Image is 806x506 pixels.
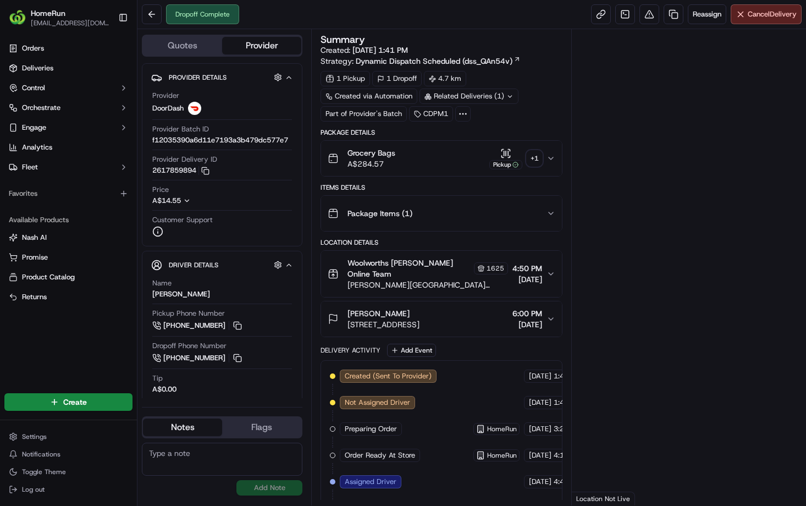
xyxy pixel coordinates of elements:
[356,56,521,67] a: Dynamic Dispatch Scheduled (dss_QAn54v)
[4,99,133,117] button: Orchestrate
[22,292,47,302] span: Returns
[554,450,600,460] span: 4:19 PM AEST
[345,477,396,487] span: Assigned Driver
[188,102,201,115] img: doordash_logo_v2.png
[4,40,133,57] a: Orders
[512,263,542,274] span: 4:50 PM
[152,341,227,351] span: Dropoff Phone Number
[152,135,288,145] span: f12035390a6d11e7193a3b479dc577e7
[487,451,517,460] span: HomeRun
[4,185,133,202] div: Favorites
[345,424,397,434] span: Preparing Order
[152,196,249,206] button: A$14.55
[512,308,542,319] span: 6:00 PM
[152,196,181,205] span: A$14.55
[487,264,504,273] span: 1625
[372,71,422,86] div: 1 Dropoff
[347,147,395,158] span: Grocery Bags
[152,124,209,134] span: Provider Batch ID
[152,373,163,383] span: Tip
[321,196,562,231] button: Package Items (1)
[22,103,60,113] span: Orchestrate
[152,289,210,299] div: [PERSON_NAME]
[347,158,395,169] span: A$284.57
[321,56,521,67] div: Strategy:
[152,155,217,164] span: Provider Delivery ID
[554,477,600,487] span: 4:44 PM AEST
[554,398,600,408] span: 1:41 PM AEST
[143,419,222,436] button: Notes
[529,424,551,434] span: [DATE]
[321,346,380,355] div: Delivery Activity
[387,344,436,357] button: Add Event
[345,398,410,408] span: Not Assigned Driver
[152,309,225,318] span: Pickup Phone Number
[143,37,222,54] button: Quotes
[345,371,432,381] span: Created (Sent To Provider)
[321,35,365,45] h3: Summary
[529,477,551,487] span: [DATE]
[222,419,301,436] button: Flags
[63,397,87,408] span: Create
[4,288,133,306] button: Returns
[489,148,542,169] button: Pickup+1
[321,251,562,297] button: Woolworths [PERSON_NAME] Online Team1625[PERSON_NAME][GEOGRAPHIC_DATA][STREET_ADDRESS][PERSON_NAM...
[529,371,551,381] span: [DATE]
[321,89,417,104] a: Created via Automation
[554,371,600,381] span: 1:41 PM AEST
[572,492,635,505] div: Location Not Live
[487,425,517,433] span: HomeRun
[321,301,562,337] button: [PERSON_NAME][STREET_ADDRESS]6:00 PM[DATE]
[4,139,133,156] a: Analytics
[409,106,453,122] div: CDPM1
[4,229,133,246] button: Nash AI
[152,352,244,364] button: [PHONE_NUMBER]
[163,353,225,363] span: [PHONE_NUMBER]
[347,257,472,279] span: Woolworths [PERSON_NAME] Online Team
[345,450,415,460] span: Order Ready At Store
[22,432,47,441] span: Settings
[4,211,133,229] div: Available Products
[31,19,109,28] span: [EMAIL_ADDRESS][DOMAIN_NAME]
[527,151,542,166] div: + 1
[512,274,542,285] span: [DATE]
[424,71,466,86] div: 4.7 km
[4,4,114,31] button: HomeRunHomeRun[EMAIL_ADDRESS][DOMAIN_NAME]
[31,8,65,19] button: HomeRun
[151,256,293,274] button: Driver Details
[321,183,562,192] div: Items Details
[22,123,46,133] span: Engage
[529,450,551,460] span: [DATE]
[9,292,128,302] a: Returns
[321,238,562,247] div: Location Details
[152,215,213,225] span: Customer Support
[489,148,522,169] button: Pickup
[4,158,133,176] button: Fleet
[4,249,133,266] button: Promise
[4,119,133,136] button: Engage
[489,160,522,169] div: Pickup
[22,162,38,172] span: Fleet
[321,141,562,176] button: Grocery BagsA$284.57Pickup+1
[512,319,542,330] span: [DATE]
[22,252,48,262] span: Promise
[554,424,600,434] span: 3:26 PM AEST
[693,9,721,19] span: Reassign
[152,103,184,113] span: DoorDash
[347,308,410,319] span: [PERSON_NAME]
[4,464,133,480] button: Toggle Theme
[748,9,797,19] span: Cancel Delivery
[356,56,512,67] span: Dynamic Dispatch Scheduled (dss_QAn54v)
[9,252,128,262] a: Promise
[22,43,44,53] span: Orders
[22,272,75,282] span: Product Catalog
[169,73,227,82] span: Provider Details
[321,128,562,137] div: Package Details
[22,233,47,243] span: Nash AI
[152,320,244,332] button: [PHONE_NUMBER]
[163,321,225,331] span: [PHONE_NUMBER]
[22,468,66,476] span: Toggle Theme
[222,37,301,54] button: Provider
